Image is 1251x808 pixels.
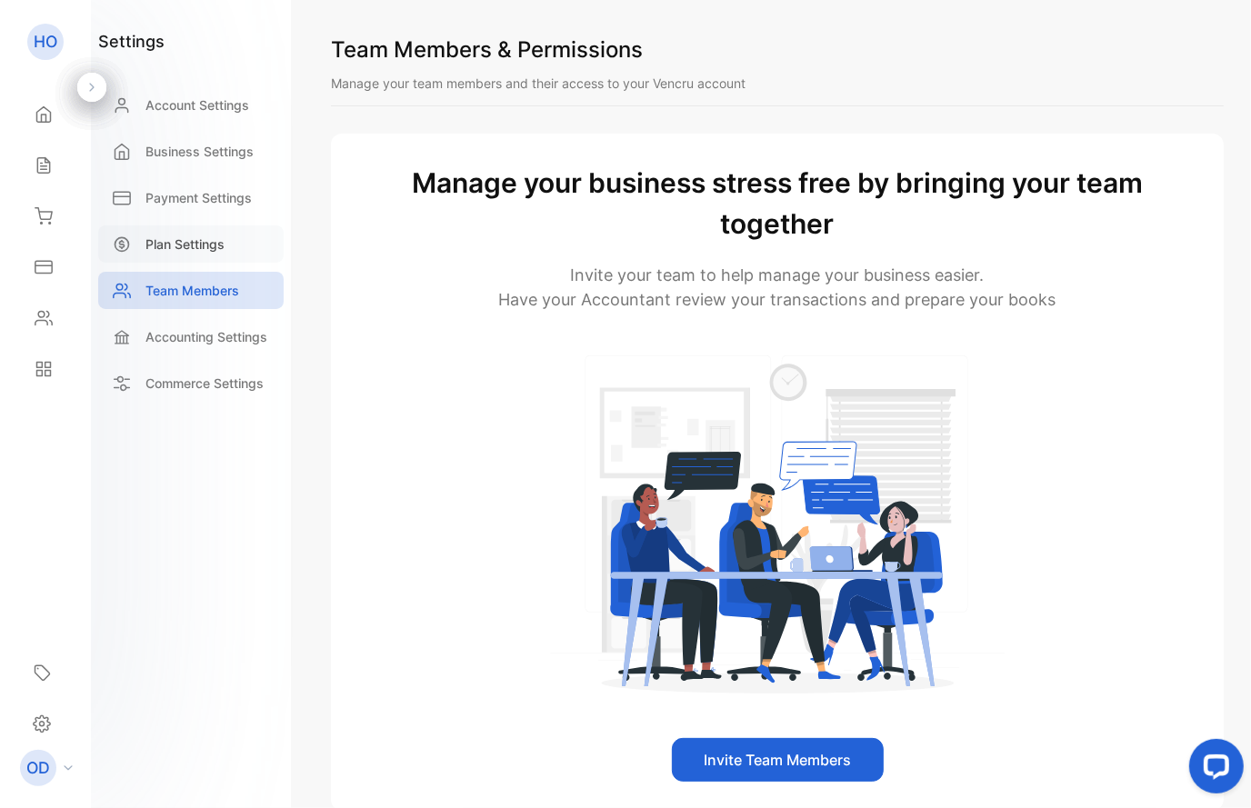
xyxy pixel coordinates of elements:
p: Manage your team members and their access to your Vencru account [331,74,1224,93]
a: Payment Settings [98,179,284,216]
a: Accounting Settings [98,318,284,355]
p: Invite your team to help manage your business easier. Have your Accountant review your transactio... [367,263,1187,312]
p: Plan Settings [145,234,225,254]
a: Plan Settings [98,225,284,263]
p: Accounting Settings [145,327,267,346]
button: Invite Team Members [672,738,884,782]
a: Team Members [98,272,284,309]
p: Account Settings [145,95,249,115]
a: Business Settings [98,133,284,170]
iframe: LiveChat chat widget [1175,732,1251,808]
p: HO [34,30,57,54]
p: Commerce Settings [145,374,264,393]
img: Icon [550,355,1006,694]
p: Team Members [145,281,239,300]
h1: Team Members & Permissions [331,34,1224,66]
p: Payment Settings [145,188,252,207]
h1: settings [98,29,165,54]
a: Commerce Settings [98,364,284,402]
a: Account Settings [98,86,284,124]
p: OD [26,756,50,780]
h1: Manage your business stress free by bringing your team together [367,163,1187,244]
p: Business Settings [145,142,254,161]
